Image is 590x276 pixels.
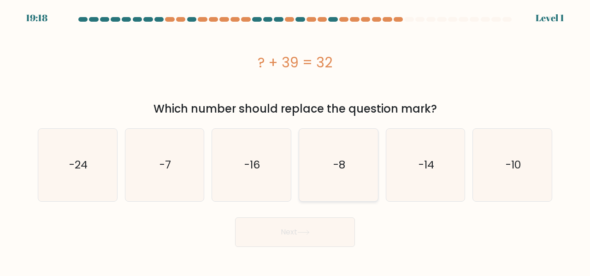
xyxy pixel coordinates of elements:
[69,157,88,173] text: -24
[244,157,260,173] text: -16
[506,157,521,173] text: -10
[235,217,355,247] button: Next
[419,157,434,173] text: -14
[536,11,564,25] div: Level 1
[43,101,547,117] div: Which number should replace the question mark?
[333,157,345,173] text: -8
[159,157,171,173] text: -7
[26,11,47,25] div: 19:18
[38,52,552,73] div: ? + 39 = 32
